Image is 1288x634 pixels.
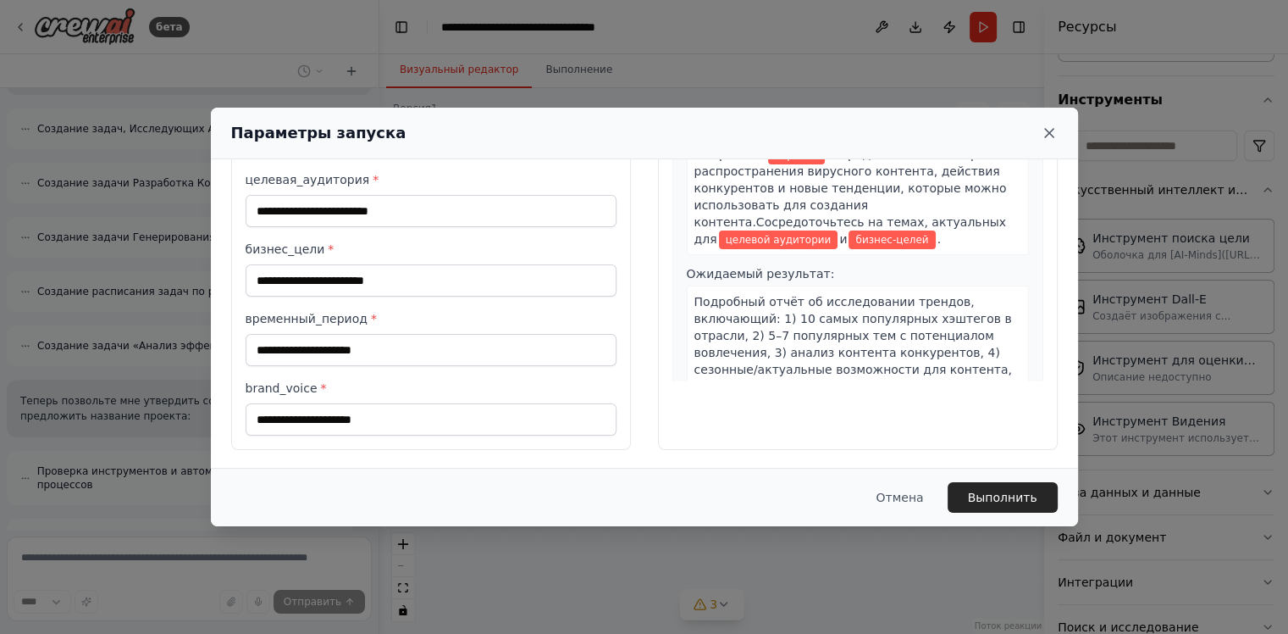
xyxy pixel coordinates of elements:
[246,242,325,256] ya-tr-span: бизнес_цели
[246,381,318,395] ya-tr-span: brand_voice
[948,482,1058,513] button: Выполнить
[839,232,847,246] ya-tr-span: и
[719,231,838,249] span: Переменная: target_audience
[687,267,835,281] ya-tr-span: Ожидаемый результат:
[694,295,1012,410] ya-tr-span: Подробный отчёт об исследовании трендов, включающий: 1) 10 самых популярных хэштегов в отрасли, 2...
[937,232,941,246] ya-tr-span: .
[231,124,406,142] ya-tr-span: Параметры запуска
[849,231,935,249] span: Переменная: business_goals
[862,482,937,513] button: Отмена
[246,312,368,325] ya-tr-span: временный_период
[855,234,928,246] ya-tr-span: бизнес-целей
[694,147,1014,229] ya-tr-span: Определите закономерности распространения вирусного контента, действия конкурентов и новые тенден...
[876,491,923,504] ya-tr-span: Отмена
[694,215,1007,246] ya-tr-span: Сосредоточьтесь на темах, актуальных для
[968,489,1037,506] ya-tr-span: Выполнить
[246,173,370,186] ya-tr-span: целевая_аудитория
[726,234,832,246] ya-tr-span: целевой аудитории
